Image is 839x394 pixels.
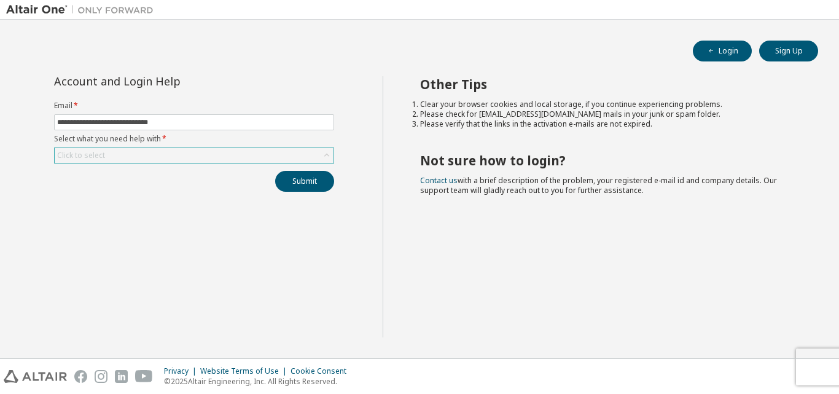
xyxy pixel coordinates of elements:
[115,370,128,383] img: linkedin.svg
[291,366,354,376] div: Cookie Consent
[6,4,160,16] img: Altair One
[420,76,797,92] h2: Other Tips
[420,175,458,186] a: Contact us
[55,148,334,163] div: Click to select
[135,370,153,383] img: youtube.svg
[420,119,797,129] li: Please verify that the links in the activation e-mails are not expired.
[420,100,797,109] li: Clear your browser cookies and local storage, if you continue experiencing problems.
[4,370,67,383] img: altair_logo.svg
[164,376,354,387] p: © 2025 Altair Engineering, Inc. All Rights Reserved.
[275,171,334,192] button: Submit
[164,366,200,376] div: Privacy
[420,109,797,119] li: Please check for [EMAIL_ADDRESS][DOMAIN_NAME] mails in your junk or spam folder.
[420,152,797,168] h2: Not sure how to login?
[200,366,291,376] div: Website Terms of Use
[95,370,107,383] img: instagram.svg
[420,175,777,195] span: with a brief description of the problem, your registered e-mail id and company details. Our suppo...
[54,134,334,144] label: Select what you need help with
[54,101,334,111] label: Email
[57,151,105,160] div: Click to select
[693,41,752,61] button: Login
[759,41,818,61] button: Sign Up
[54,76,278,86] div: Account and Login Help
[74,370,87,383] img: facebook.svg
